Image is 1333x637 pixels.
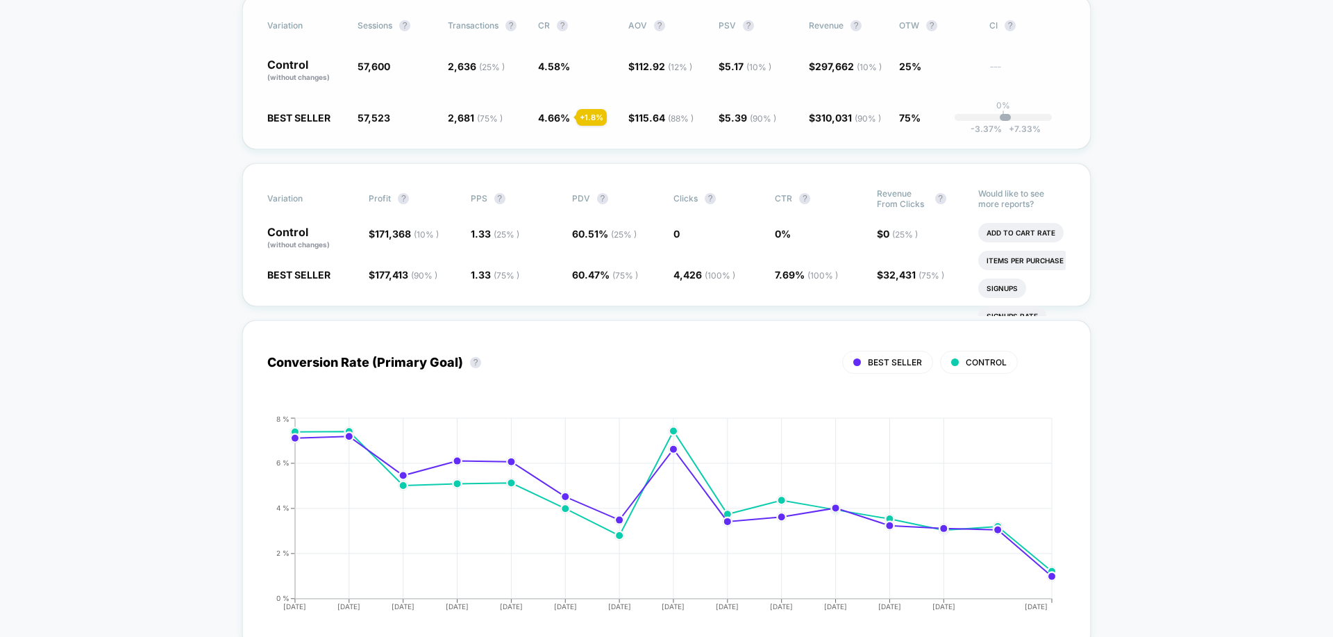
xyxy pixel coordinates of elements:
span: 112.92 [635,60,692,72]
span: BEST SELLER [868,357,922,367]
span: $ [809,112,881,124]
span: Transactions [448,20,498,31]
span: 75% [899,112,921,124]
li: Signups Rate [978,306,1046,326]
span: 1.33 [471,269,519,281]
span: Variation [267,20,344,31]
tspan: [DATE] [824,602,847,611]
button: ? [705,193,716,204]
span: 4.66 % [538,112,570,124]
button: ? [743,20,754,31]
button: ? [398,193,409,204]
span: ( 100 % ) [807,270,838,281]
span: 177,413 [375,269,437,281]
span: $ [877,269,944,281]
span: CTR [775,193,792,204]
tspan: 0 % [276,594,290,602]
span: $ [809,60,882,72]
span: $ [719,112,776,124]
span: CI [989,20,1066,31]
tspan: 6 % [276,458,290,467]
button: ? [399,20,410,31]
p: Control [267,226,355,250]
span: BEST SELLER [267,112,330,124]
tspan: [DATE] [770,602,793,611]
tspan: [DATE] [392,602,414,611]
li: Items Per Purchase [978,251,1072,270]
button: ? [1005,20,1016,31]
span: 57,600 [358,60,390,72]
span: ( 12 % ) [668,62,692,72]
span: 4,426 [673,269,735,281]
span: 7.69 % [775,269,838,281]
li: Signups [978,279,1026,298]
span: (without changes) [267,240,330,249]
span: ( 90 % ) [855,113,881,124]
span: $ [369,269,437,281]
span: --- [989,63,1066,83]
li: Add To Cart Rate [978,223,1064,242]
button: ? [470,357,481,368]
p: Would like to see more reports? [978,188,1066,209]
p: Control [267,59,344,83]
span: 7.33 % [1002,124,1041,134]
span: Sessions [358,20,392,31]
span: 0 % [775,228,791,240]
tspan: 4 % [276,504,290,512]
span: Profit [369,193,391,204]
button: ? [505,20,517,31]
span: 115.64 [635,112,694,124]
tspan: [DATE] [716,602,739,611]
span: ( 25 % ) [611,229,637,240]
button: ? [935,193,946,204]
span: ( 25 % ) [892,229,918,240]
span: 0 [883,228,918,240]
span: 2,636 [448,60,505,72]
p: | [1002,110,1005,121]
span: $ [719,60,771,72]
span: OTW [899,20,975,31]
tspan: [DATE] [446,602,469,611]
span: ( 90 % ) [411,270,437,281]
span: PDV [572,193,590,204]
span: ( 100 % ) [705,270,735,281]
span: $ [877,228,918,240]
tspan: [DATE] [500,602,523,611]
p: 0% [996,100,1010,110]
span: CONTROL [966,357,1007,367]
div: CONVERSION_RATE [253,415,1052,623]
span: ( 10 % ) [857,62,882,72]
span: $ [628,60,692,72]
tspan: [DATE] [878,602,901,611]
button: ? [557,20,568,31]
tspan: [DATE] [662,602,685,611]
tspan: 2 % [276,549,290,557]
span: ( 10 % ) [414,229,439,240]
span: PSV [719,20,736,31]
span: 2,681 [448,112,503,124]
span: 60.51 % [572,228,637,240]
span: 25% [899,60,921,72]
span: 4.58 % [538,60,570,72]
span: 60.47 % [572,269,638,281]
button: ? [799,193,810,204]
span: 171,368 [375,228,439,240]
span: ( 25 % ) [494,229,519,240]
div: + 1.8 % [576,109,607,126]
span: ( 75 % ) [494,270,519,281]
span: Clicks [673,193,698,204]
button: ? [597,193,608,204]
span: ( 10 % ) [746,62,771,72]
span: -3.37 % [971,124,1002,134]
tspan: [DATE] [608,602,631,611]
span: $ [628,112,694,124]
span: 310,031 [815,112,881,124]
span: 5.17 [725,60,771,72]
span: Revenue From Clicks [877,188,928,209]
tspan: [DATE] [932,602,955,611]
span: ( 88 % ) [668,113,694,124]
span: ( 75 % ) [612,270,638,281]
button: ? [850,20,862,31]
tspan: [DATE] [283,602,306,611]
button: ? [926,20,937,31]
